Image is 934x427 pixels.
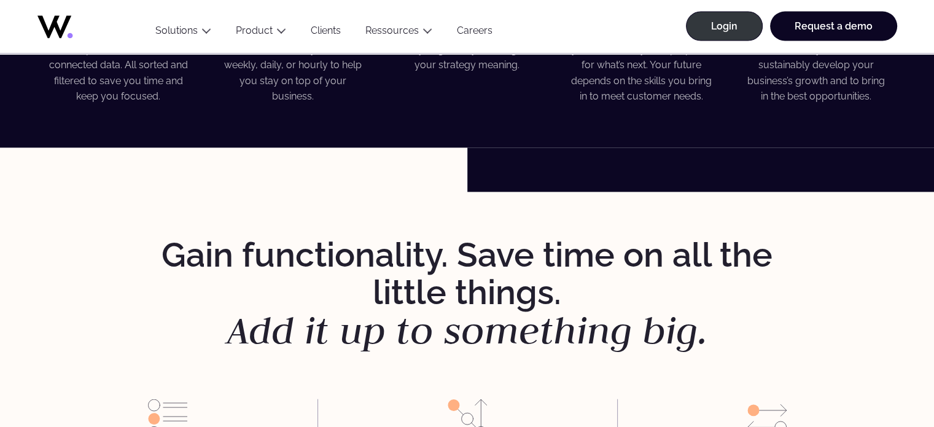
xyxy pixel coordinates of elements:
[569,26,715,104] p: With a better understanding of your business, you’re prepared for what’s next. Your future depend...
[853,346,917,410] iframe: Chatbot
[445,25,505,41] a: Careers
[224,25,298,41] button: Product
[227,305,707,355] em: Add it up to something big.
[236,25,273,36] a: Product
[298,25,353,41] a: Clients
[743,26,889,104] p: Whoz offers you all the information you need to sustainably develop your business’s growth and to...
[220,26,366,104] p: You choose when. Your indicators are ready to review weekly, daily, or hourly to help you stay on...
[686,12,763,41] a: Login
[143,25,224,41] button: Solutions
[45,26,192,104] p: Your customized dashboard, complete with KPIs and connected data. All sorted and filtered to save...
[770,12,897,41] a: Request a demo
[353,25,445,41] button: Ressources
[365,25,419,36] a: Ressources
[153,237,782,350] h3: Gain functionality. Save time on all the little things.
